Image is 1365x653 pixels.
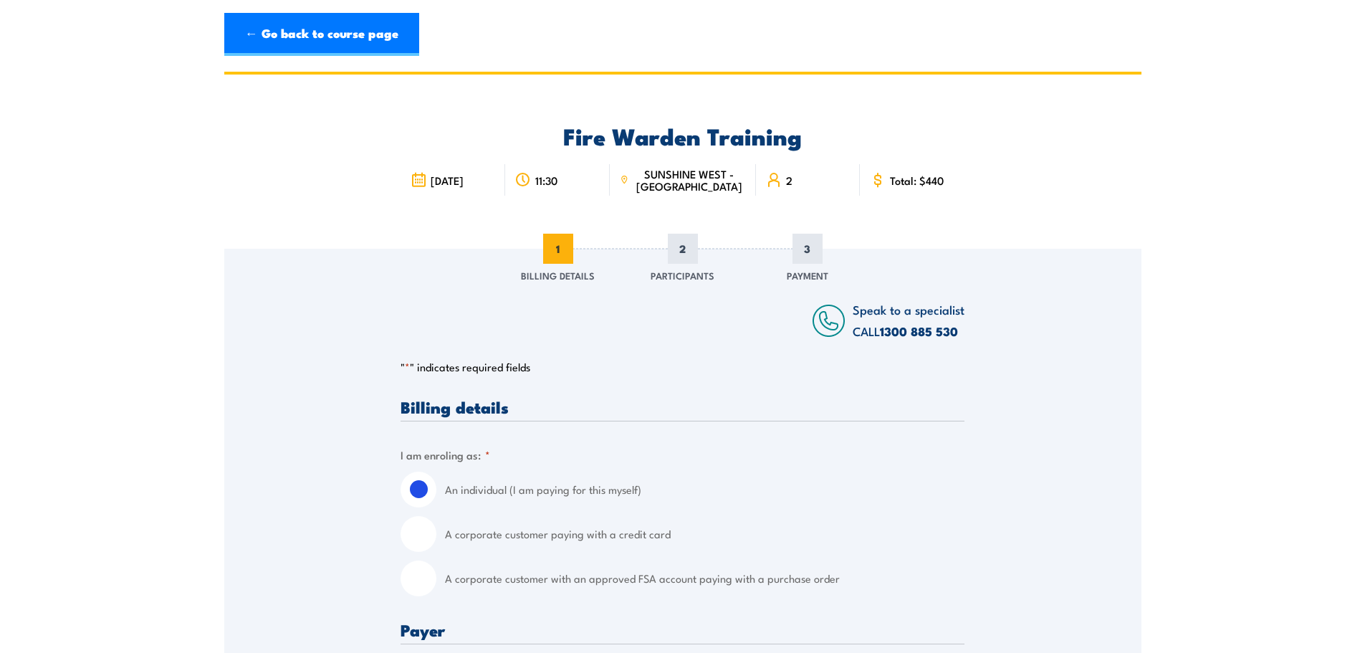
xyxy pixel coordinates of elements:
a: ← Go back to course page [224,13,419,56]
span: SUNSHINE WEST - [GEOGRAPHIC_DATA] [633,168,745,192]
span: Speak to a specialist CALL [853,300,964,340]
span: 2 [786,174,792,186]
label: A corporate customer with an approved FSA account paying with a purchase order [445,561,964,596]
label: An individual (I am paying for this myself) [445,472,964,507]
a: 1300 885 530 [880,322,958,340]
h2: Fire Warden Training [401,125,964,146]
span: 3 [792,234,823,264]
span: Participants [651,268,714,282]
h3: Billing details [401,399,964,415]
span: Total: $440 [890,174,944,186]
span: 1 [543,234,573,264]
span: [DATE] [431,174,464,186]
h3: Payer [401,621,964,638]
span: 11:30 [535,174,557,186]
span: Billing Details [521,268,595,282]
legend: I am enroling as: [401,447,490,463]
label: A corporate customer paying with a credit card [445,516,964,552]
p: " " indicates required fields [401,360,964,374]
span: Payment [787,268,828,282]
span: 2 [668,234,698,264]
